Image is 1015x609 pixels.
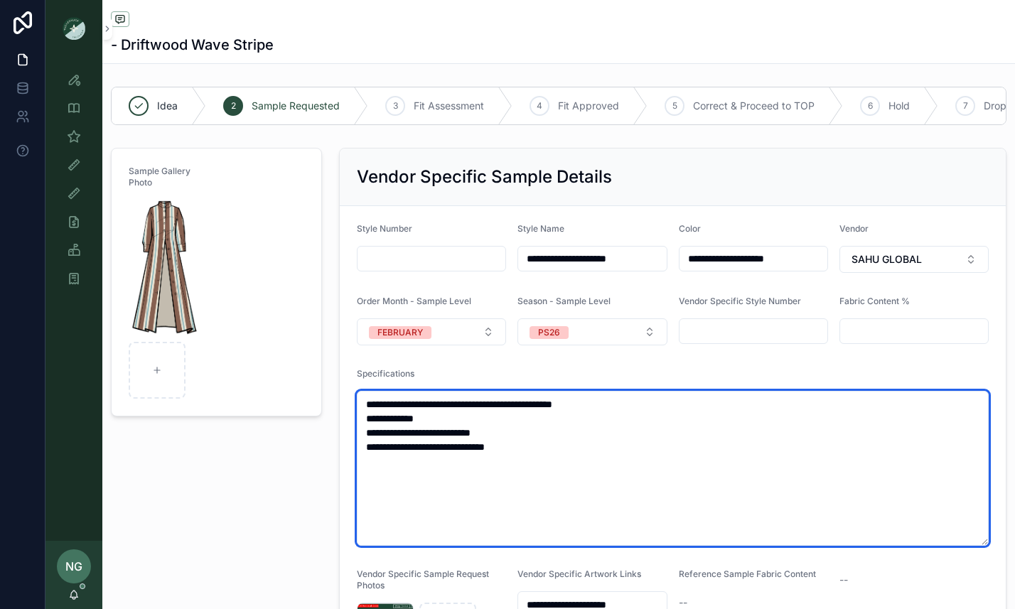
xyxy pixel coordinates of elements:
span: Drop [984,99,1006,113]
h2: Vendor Specific Sample Details [357,166,612,188]
span: Fit Approved [558,99,619,113]
div: PS26 [538,326,560,339]
span: Vendor Specific Sample Request Photos [357,568,489,591]
span: Style Name [517,223,564,234]
span: Vendor Specific Artwork Links [517,568,641,579]
span: Sample Gallery Photo [129,166,190,188]
img: App logo [63,17,85,40]
div: scrollable content [45,57,102,310]
span: Sample Requested [252,99,340,113]
button: Select Button [357,318,506,345]
span: 6 [868,100,873,112]
span: SAHU GLOBAL [852,252,922,266]
div: FEBRUARY [377,326,423,339]
span: Vendor Specific Style Number [679,296,801,306]
span: 2 [231,100,236,112]
span: 7 [963,100,968,112]
span: Fabric Content % [839,296,910,306]
button: Select Button [839,246,989,273]
span: Style Number [357,223,412,234]
button: Select Button [517,318,667,345]
span: Reference Sample Fabric Content [679,568,816,579]
span: Season - Sample Level [517,296,611,306]
span: 4 [537,100,542,112]
span: 3 [393,100,398,112]
span: Fit Assessment [414,99,484,113]
span: NG [65,558,82,575]
span: Color [679,223,701,234]
span: Hold [888,99,910,113]
span: Correct & Proceed to TOP [693,99,815,113]
span: 5 [672,100,677,112]
span: Vendor [839,223,869,234]
span: Idea [157,99,178,113]
span: -- [839,573,848,587]
h1: - Driftwood Wave Stripe [111,35,274,55]
span: Order Month - Sample Level [357,296,471,306]
img: Woven-LS-Overcoat-dress_driftwood.png [129,200,203,336]
span: Specifications [357,368,414,379]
